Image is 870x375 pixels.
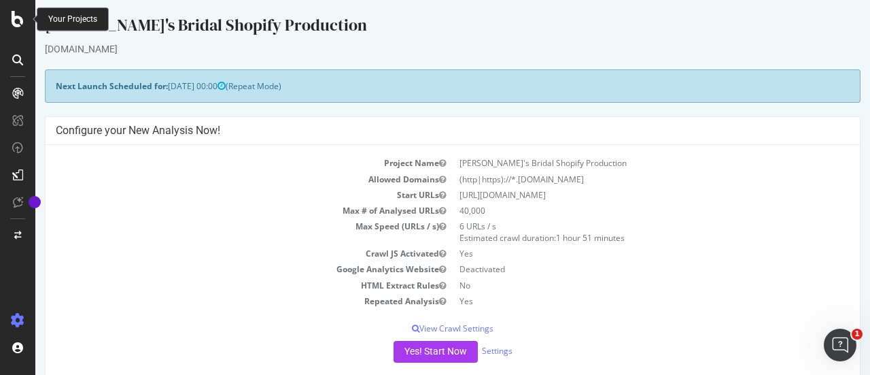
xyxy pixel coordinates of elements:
[417,187,814,203] td: [URL][DOMAIN_NAME]
[417,155,814,171] td: [PERSON_NAME]'s Bridal Shopify Production
[447,345,477,357] a: Settings
[10,14,825,42] div: [PERSON_NAME]'s Bridal Shopify Production
[417,218,814,246] td: 6 URLs / s Estimated crawl duration:
[20,155,417,171] td: Project Name
[20,80,133,92] strong: Next Launch Scheduled for:
[358,341,442,363] button: Yes! Start Now
[417,246,814,261] td: Yes
[20,218,417,246] td: Max Speed (URLs / s)
[29,196,41,208] div: Tooltip anchor
[20,246,417,261] td: Crawl JS Activated
[10,42,825,56] div: [DOMAIN_NAME]
[20,278,417,293] td: HTML Extract Rules
[20,323,814,334] p: View Crawl Settings
[417,261,814,277] td: Deactivated
[10,69,825,103] div: (Repeat Mode)
[20,124,814,137] h4: Configure your New Analysis Now!
[417,203,814,218] td: 40,000
[20,172,417,187] td: Allowed Domains
[20,187,417,203] td: Start URLs
[824,329,856,361] iframe: Intercom live chat
[20,293,417,309] td: Repeated Analysis
[133,80,190,92] span: [DATE] 00:00
[20,261,417,277] td: Google Analytics Website
[48,14,97,25] div: Your Projects
[417,278,814,293] td: No
[521,232,589,244] span: 1 hour 51 minutes
[20,203,417,218] td: Max # of Analysed URLs
[852,329,863,340] span: 1
[417,172,814,187] td: (http|https)://*.[DOMAIN_NAME]
[417,293,814,309] td: Yes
